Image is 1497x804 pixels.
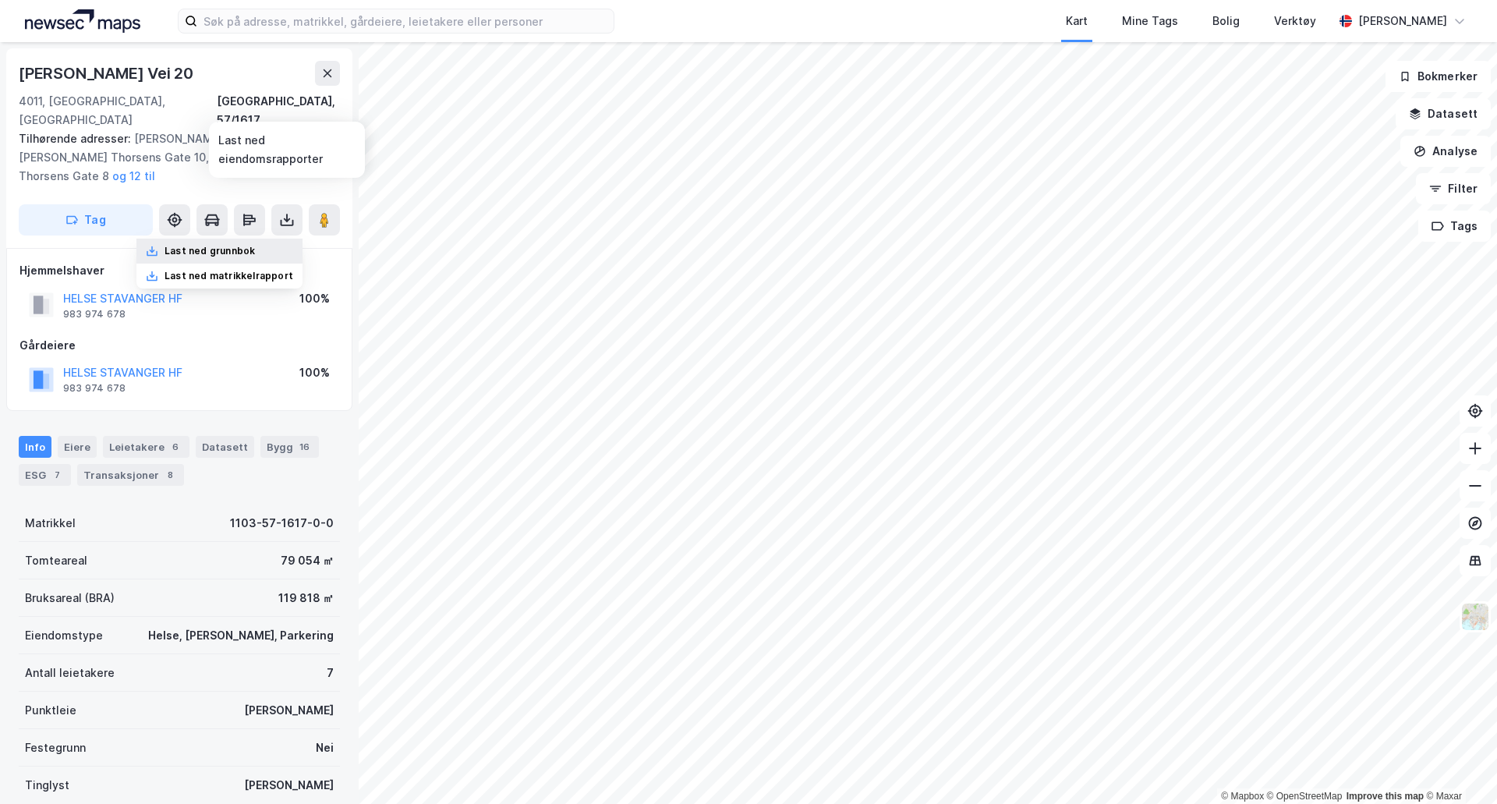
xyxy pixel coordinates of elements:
[316,738,334,757] div: Nei
[165,245,255,257] div: Last ned grunnbok
[1460,602,1490,632] img: Z
[25,9,140,33] img: logo.a4113a55bc3d86da70a041830d287a7e.svg
[25,776,69,795] div: Tinglyst
[19,464,71,486] div: ESG
[299,363,330,382] div: 100%
[19,132,134,145] span: Tilhørende adresser:
[1418,211,1491,242] button: Tags
[244,701,334,720] div: [PERSON_NAME]
[217,92,340,129] div: [GEOGRAPHIC_DATA], 57/1617
[19,261,339,280] div: Hjemmelshaver
[19,92,217,129] div: 4011, [GEOGRAPHIC_DATA], [GEOGRAPHIC_DATA]
[19,436,51,458] div: Info
[49,467,65,483] div: 7
[63,382,126,395] div: 983 974 678
[103,436,189,458] div: Leietakere
[148,626,334,645] div: Helse, [PERSON_NAME], Parkering
[1358,12,1447,30] div: [PERSON_NAME]
[1066,12,1088,30] div: Kart
[296,439,313,455] div: 16
[168,439,183,455] div: 6
[1400,136,1491,167] button: Analyse
[260,436,319,458] div: Bygg
[196,436,254,458] div: Datasett
[1386,61,1491,92] button: Bokmerker
[1419,729,1497,804] div: Kontrollprogram for chat
[281,551,334,570] div: 79 054 ㎡
[1221,791,1264,802] a: Mapbox
[244,776,334,795] div: [PERSON_NAME]
[1419,729,1497,804] iframe: Chat Widget
[25,551,87,570] div: Tomteareal
[19,61,196,86] div: [PERSON_NAME] Vei 20
[25,514,76,533] div: Matrikkel
[1396,98,1491,129] button: Datasett
[19,204,153,236] button: Tag
[165,270,293,282] div: Last ned matrikkelrapport
[162,467,178,483] div: 8
[299,289,330,308] div: 100%
[1267,791,1343,802] a: OpenStreetMap
[19,129,327,186] div: [PERSON_NAME] Gate 5, [PERSON_NAME] Thorsens Gate 10, [PERSON_NAME] Thorsens Gate 8
[25,589,115,607] div: Bruksareal (BRA)
[1347,791,1424,802] a: Improve this map
[278,589,334,607] div: 119 818 ㎡
[230,514,334,533] div: 1103-57-1617-0-0
[25,701,76,720] div: Punktleie
[77,464,184,486] div: Transaksjoner
[63,308,126,321] div: 983 974 678
[25,664,115,682] div: Antall leietakere
[327,664,334,682] div: 7
[1416,173,1491,204] button: Filter
[1122,12,1178,30] div: Mine Tags
[1212,12,1240,30] div: Bolig
[19,336,339,355] div: Gårdeiere
[1274,12,1316,30] div: Verktøy
[25,738,86,757] div: Festegrunn
[58,436,97,458] div: Eiere
[25,626,103,645] div: Eiendomstype
[197,9,614,33] input: Søk på adresse, matrikkel, gårdeiere, leietakere eller personer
